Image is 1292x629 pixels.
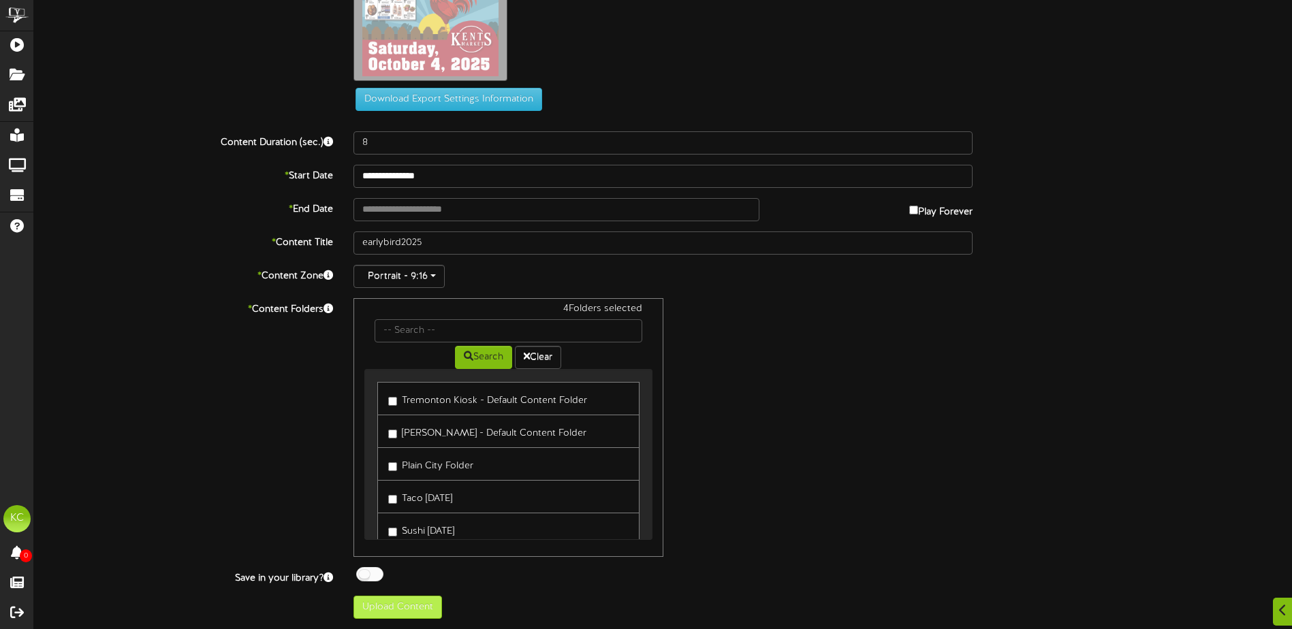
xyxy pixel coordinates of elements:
span: 0 [20,549,32,562]
div: 4 Folders selected [364,302,652,319]
label: End Date [24,198,343,216]
button: Download Export Settings Information [356,88,542,111]
input: Taco [DATE] [388,495,397,504]
input: [PERSON_NAME] - Default Content Folder [388,430,397,438]
div: KC [3,505,31,532]
label: Content Title [24,231,343,250]
label: Start Date [24,165,343,183]
label: Taco [DATE] [388,487,452,506]
label: Play Forever [909,198,973,219]
a: Download Export Settings Information [349,94,542,104]
input: Play Forever [909,206,918,214]
button: Search [455,346,512,369]
button: Clear [515,346,561,369]
input: Sushi [DATE] [388,528,397,536]
input: Plain City Folder [388,462,397,471]
input: Title of this Content [353,231,973,255]
label: Sushi [DATE] [388,520,454,538]
label: Content Folders [24,298,343,317]
button: Portrait - 9:16 [353,265,445,288]
label: Tremonton Kiosk - Default Content Folder [388,389,587,408]
label: [PERSON_NAME] - Default Content Folder [388,422,586,440]
button: Upload Content [353,596,442,619]
label: Save in your library? [24,567,343,585]
input: -- Search -- [375,319,642,342]
input: Tremonton Kiosk - Default Content Folder [388,397,397,406]
label: Content Duration (sec.) [24,131,343,150]
label: Plain City Folder [388,455,473,473]
label: Content Zone [24,265,343,283]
